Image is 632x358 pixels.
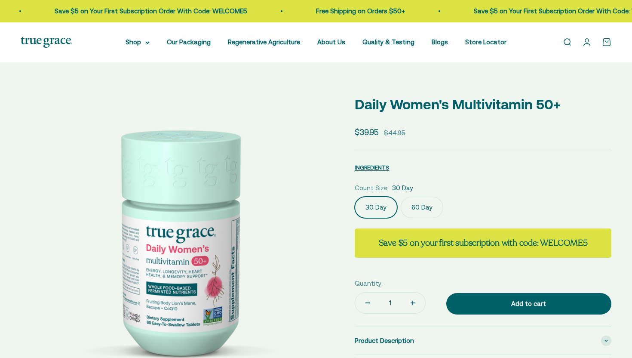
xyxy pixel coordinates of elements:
[384,128,405,138] compare-at-price: $44.95
[432,38,448,46] a: Blogs
[392,183,413,193] span: 30 Day
[355,336,414,346] span: Product Description
[355,183,389,193] legend: Count Size:
[362,38,414,46] a: Quality & Testing
[316,7,405,15] a: Free Shipping on Orders $50+
[228,38,300,46] a: Regenerative Agriculture
[465,38,506,46] a: Store Locator
[379,237,588,249] strong: Save $5 on your first subscription with code: WELCOME5
[355,327,611,355] summary: Product Description
[355,162,389,173] button: INGREDIENTS
[355,93,611,115] p: Daily Women's Multivitamin 50+
[355,126,379,139] sale-price: $39.95
[126,37,150,47] summary: Shop
[446,293,611,315] button: Add to cart
[463,299,594,309] div: Add to cart
[55,6,247,16] p: Save $5 on Your First Subscription Order With Code: WELCOME5
[317,38,345,46] a: About Us
[167,38,211,46] a: Our Packaging
[400,293,425,313] button: Increase quantity
[355,293,380,313] button: Decrease quantity
[355,164,389,171] span: INGREDIENTS
[355,278,383,289] label: Quantity:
